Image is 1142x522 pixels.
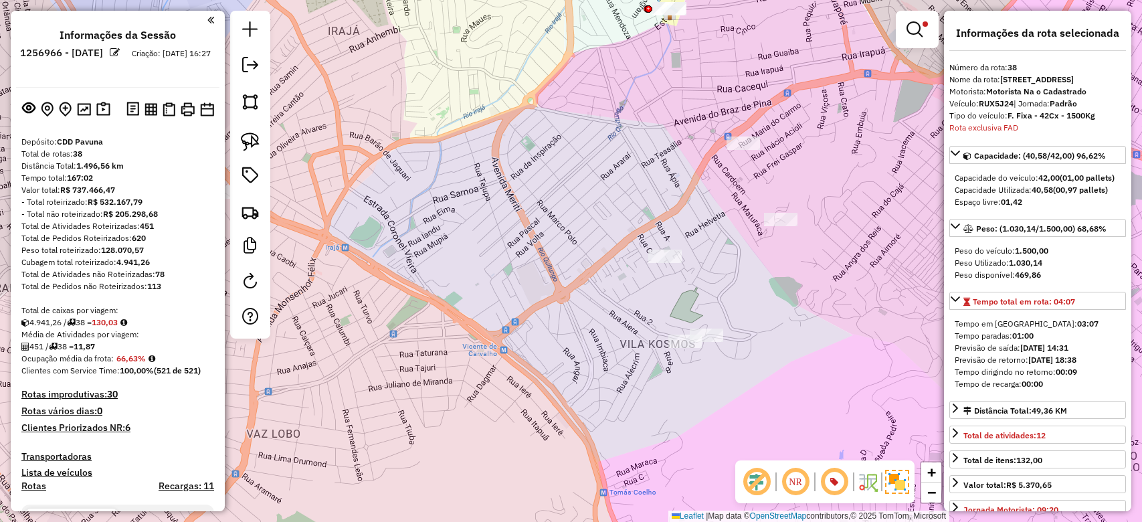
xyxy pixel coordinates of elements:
[955,318,1121,330] div: Tempo em [GEOGRAPHIC_DATA]:
[60,29,176,41] h4: Informações da Sessão
[103,209,158,219] strong: R$ 205.298,68
[1056,367,1077,377] strong: 00:09
[1015,270,1041,280] strong: 469,86
[20,47,103,59] h6: 1256966 - [DATE]
[74,341,95,351] strong: 11,87
[97,405,102,417] strong: 0
[949,110,1126,122] div: Tipo do veículo:
[672,511,704,521] a: Leaflet
[955,378,1121,390] div: Tempo de recarga:
[927,484,936,501] span: −
[21,467,214,478] h4: Lista de veículos
[955,184,1121,196] div: Capacidade Utilizada:
[21,481,46,492] h4: Rotas
[1012,331,1034,341] strong: 01:00
[974,151,1106,161] span: Capacidade: (40,58/42,00) 96,62%
[241,203,260,222] img: Criar rota
[237,268,264,298] a: Reroteirizar Sessão
[963,504,1058,516] div: Jornada Motorista: 09:20
[21,451,214,462] h4: Transportadoras
[38,99,56,120] button: Centralizar mapa no depósito ou ponto de apoio
[1032,185,1053,195] strong: 40,58
[949,74,1126,86] div: Nome da rota:
[986,86,1086,96] strong: Motorista Na o Cadastrado
[21,160,214,172] div: Distância Total:
[21,304,214,317] div: Total de caixas por viagem:
[1014,98,1077,108] span: | Jornada:
[60,185,115,195] strong: R$ 737.466,47
[21,172,214,184] div: Tempo total:
[652,2,685,15] div: Atividade não roteirizada - PANIFICACAO MARCO AU
[1053,185,1108,195] strong: (00,97 pallets)
[101,245,144,255] strong: 128.070,57
[706,511,708,521] span: |
[21,329,214,341] div: Média de Atividades por viagem:
[19,98,38,120] button: Exibir sessão original
[1008,62,1017,72] strong: 38
[955,172,1121,184] div: Capacidade do veículo:
[955,354,1121,366] div: Previsão de retorno:
[921,483,941,503] a: Zoom out
[178,100,197,119] button: Imprimir Rotas
[955,196,1121,208] div: Espaço livre:
[57,137,103,147] strong: CDD Pavuna
[741,466,773,498] span: Exibir deslocamento
[979,98,1014,108] strong: RUX5J24
[949,86,1126,98] div: Motorista:
[963,479,1052,491] div: Valor total:
[1020,343,1068,353] strong: [DATE] 14:31
[21,148,214,160] div: Total de rotas:
[21,389,214,400] h4: Rotas improdutivas:
[124,99,142,120] button: Logs desbloquear sessão
[237,162,264,192] a: Vincular Rótulos
[56,99,74,120] button: Adicionar Atividades
[73,149,82,159] strong: 38
[21,341,214,353] div: 451 / 38 =
[21,406,214,417] h4: Rotas vários dias:
[1077,319,1099,329] strong: 03:07
[21,220,214,232] div: Total de Atividades Roteirizadas:
[927,464,936,481] span: +
[21,365,120,375] span: Clientes com Service Time:
[154,365,201,375] strong: (521 de 521)
[88,197,142,207] strong: R$ 532.167,79
[921,462,941,483] a: Zoom in
[1015,246,1048,256] strong: 1.500,00
[21,353,114,363] span: Ocupação média da frota:
[779,466,812,498] span: Ocultar NR
[885,470,909,494] img: Exibir/Ocultar setores
[973,296,1075,307] span: Tempo total em rota: 04:07
[92,317,118,327] strong: 130,03
[74,100,94,118] button: Otimizar todas as rotas
[955,257,1121,269] div: Peso Utilizado:
[955,330,1121,342] div: Tempo paradas:
[1022,379,1043,389] strong: 00:00
[653,2,686,15] div: Atividade não roteirizada - VALTER DE ASSIS ALEX
[21,208,214,220] div: - Total não roteirizado:
[955,269,1121,281] div: Peso disponível:
[159,481,214,492] h4: Recargas: 11
[955,366,1121,378] div: Tempo dirigindo no retorno:
[1028,355,1076,365] strong: [DATE] 18:38
[963,430,1046,440] span: Total de atividades:
[120,319,127,327] i: Meta Caixas/viagem: 211,40 Diferença: -81,37
[21,244,214,256] div: Peso total roteirizado:
[235,197,265,227] a: Criar rota
[241,133,260,151] img: Selecionar atividades - laço
[147,281,161,291] strong: 113
[963,454,1042,466] div: Total de itens:
[949,500,1126,518] a: Jornada Motorista: 09:20
[949,219,1126,237] a: Peso: (1.030,14/1.500,00) 68,68%
[67,173,93,183] strong: 167:02
[237,16,264,46] a: Nova sessão e pesquisa
[949,122,1126,134] div: Rota exclusiva FAD
[949,292,1126,310] a: Tempo total em rota: 04:07
[1036,430,1046,440] strong: 12
[107,388,118,400] strong: 30
[949,62,1126,74] div: Número da rota:
[21,317,214,329] div: 4.941,26 / 38 =
[149,355,155,363] em: Média calculada utilizando a maior ocupação (%Peso ou %Cubagem) de cada rota da sessão. Rotas cro...
[1008,110,1095,120] strong: F. Fixa - 42Cx - 1500Kg
[1050,98,1077,108] strong: Padrão
[207,12,214,27] a: Clique aqui para minimizar o painel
